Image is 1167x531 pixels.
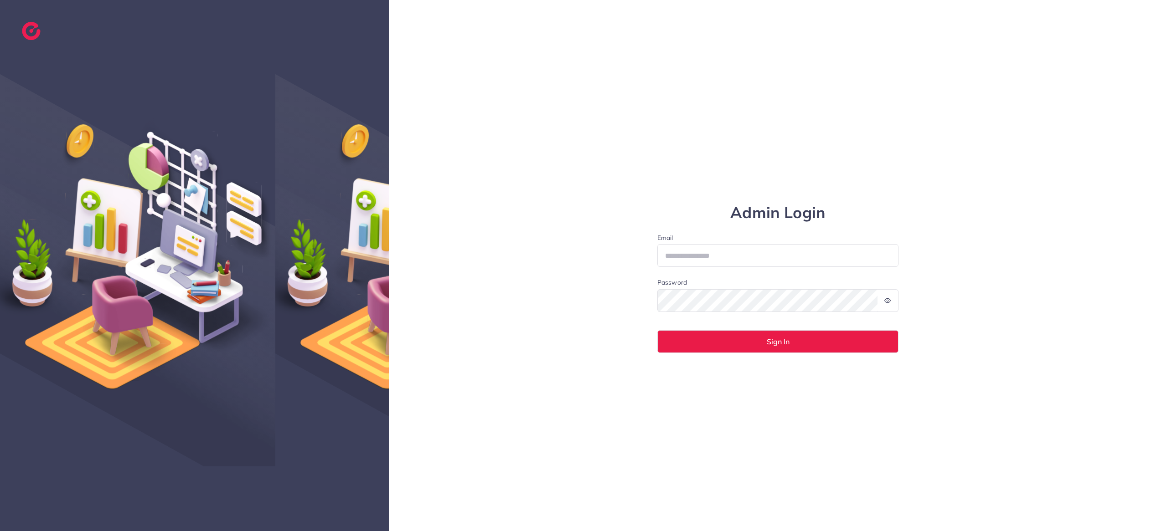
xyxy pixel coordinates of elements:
[22,22,41,40] img: logo
[657,278,687,287] label: Password
[767,338,790,345] span: Sign In
[657,330,899,353] button: Sign In
[657,233,899,242] label: Email
[657,204,899,222] h1: Admin Login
